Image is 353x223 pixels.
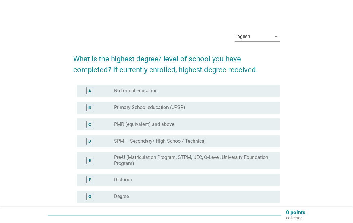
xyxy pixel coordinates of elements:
label: SPM – Secondary/ High School/ Technical [114,138,206,144]
label: Pre-U (Matriculation Program, STPM, UEC, O-Level, University Foundation Program) [114,154,270,166]
div: B [88,105,91,111]
p: 0 points [286,210,305,215]
div: D [88,138,91,145]
div: English [235,34,250,39]
div: A [88,88,91,94]
i: arrow_drop_down [273,33,280,40]
h2: What is the highest degree/ level of school you have completed? If currently enrolled, highest de... [73,47,280,75]
label: Primary School education (UPSR) [114,105,185,111]
div: G [88,194,91,200]
div: E [89,157,91,164]
label: Diploma [114,177,132,183]
p: collected [286,215,305,221]
label: Degree [114,194,129,200]
div: C [88,121,91,128]
label: No formal education [114,88,158,94]
div: F [89,177,91,183]
label: PMR (equivalent) and above [114,121,174,127]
